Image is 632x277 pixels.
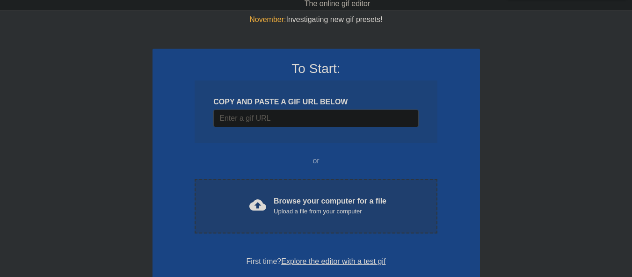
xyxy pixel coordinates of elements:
[281,257,385,265] a: Explore the editor with a test gif
[165,61,468,77] h3: To Start:
[165,256,468,267] div: First time?
[153,14,480,25] div: Investigating new gif presets!
[274,196,386,216] div: Browse your computer for a file
[213,109,418,127] input: Username
[213,96,418,108] div: COPY AND PASTE A GIF URL BELOW
[274,207,386,216] div: Upload a file from your computer
[177,155,456,167] div: or
[249,15,286,23] span: November:
[249,197,266,213] span: cloud_upload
